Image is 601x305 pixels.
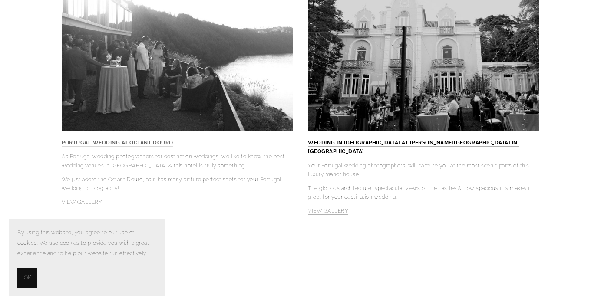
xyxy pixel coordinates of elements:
p: We just adore the Octant Douro, as it has many picture perfect spots for your Portugal wedding ph... [62,175,293,193]
span: OK [24,272,31,283]
button: OK [17,268,37,288]
a: VIEW GALLERY [308,208,348,215]
p: Your Portugal wedding photographers, will capture you at the most scenic parts of this luxury man... [308,161,539,179]
strong: PORTUGAL WEDDING AT OCTANT DOURO [62,140,173,146]
p: As Portugal wedding photographers for destination weddings, we like to know the best wedding venu... [62,152,293,170]
a: VIEW GALLERY [62,199,102,206]
strong: WEDDING IN [GEOGRAPHIC_DATA] AT [PERSON_NAME][GEOGRAPHIC_DATA] IN [GEOGRAPHIC_DATA] [308,140,519,154]
p: By using this website, you agree to our use of cookies. We use cookies to provide you with a grea... [17,227,156,259]
a: PORTUGAL WEDDING AT OCTANT DOURO [62,140,173,147]
section: Cookie banner [9,219,165,296]
a: WEDDING IN [GEOGRAPHIC_DATA] AT [PERSON_NAME][GEOGRAPHIC_DATA] IN [GEOGRAPHIC_DATA] [308,140,519,155]
p: The glorious architecture, spectacular views of the castles & how spacious it is makes it great f... [308,184,539,201]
